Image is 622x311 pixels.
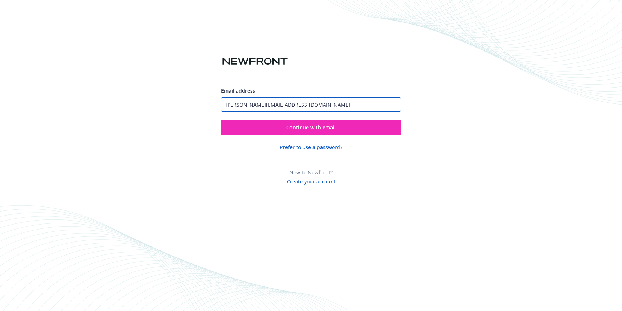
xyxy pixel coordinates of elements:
input: Enter your email [221,97,401,112]
img: Newfront logo [221,55,289,68]
span: Email address [221,87,255,94]
button: Prefer to use a password? [280,143,342,151]
button: Continue with email [221,120,401,135]
span: Continue with email [286,124,336,131]
button: Create your account [287,176,335,185]
span: New to Newfront? [289,169,333,176]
